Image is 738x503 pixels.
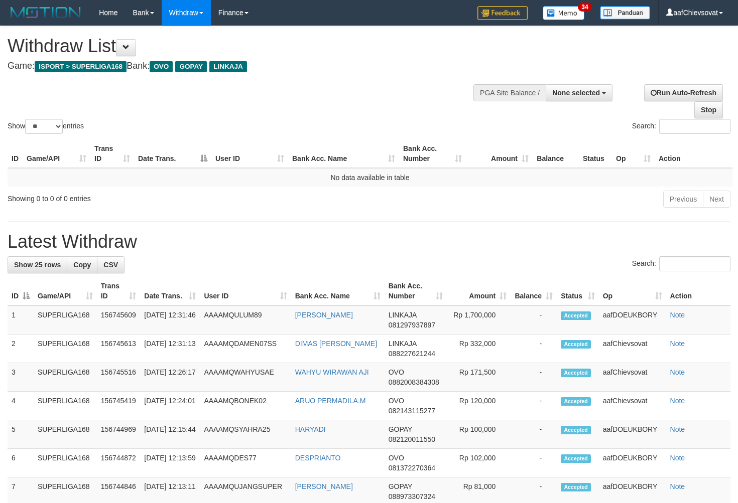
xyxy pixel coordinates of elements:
[599,363,666,392] td: aafChievsovat
[211,139,288,168] th: User ID: activate to sort column ascending
[97,305,141,334] td: 156745609
[389,321,435,329] span: Copy 081297937897 to clipboard
[200,449,291,477] td: AAAAMQDES77
[389,482,412,490] span: GOPAY
[288,139,399,168] th: Bank Acc. Name: activate to sort column ascending
[561,397,591,406] span: Accepted
[8,305,34,334] td: 1
[295,454,341,462] a: DESPRIANTO
[557,277,599,305] th: Status: activate to sort column ascending
[389,464,435,472] span: Copy 081372270364 to clipboard
[140,334,200,363] td: [DATE] 12:31:13
[8,392,34,420] td: 4
[140,305,200,334] td: [DATE] 12:31:46
[670,397,685,405] a: Note
[511,334,557,363] td: -
[8,449,34,477] td: 6
[8,61,482,71] h4: Game: Bank:
[659,119,730,134] input: Search:
[8,420,34,449] td: 5
[546,84,612,101] button: None selected
[34,363,97,392] td: SUPERLIGA168
[35,61,127,72] span: ISPORT > SUPERLIGA168
[14,261,61,269] span: Show 25 rows
[447,420,511,449] td: Rp 100,000
[97,277,141,305] th: Trans ID: activate to sort column ascending
[670,368,685,376] a: Note
[200,392,291,420] td: AAAAMQBONEK02
[140,392,200,420] td: [DATE] 12:24:01
[291,277,385,305] th: Bank Acc. Name: activate to sort column ascending
[200,305,291,334] td: AAAAMQULUM89
[389,378,439,386] span: Copy 0882008384308 to clipboard
[670,482,685,490] a: Note
[389,397,404,405] span: OVO
[511,420,557,449] td: -
[103,261,118,269] span: CSV
[632,256,730,271] label: Search:
[134,139,211,168] th: Date Trans.: activate to sort column descending
[295,397,366,405] a: ARUO PERMADILA.M
[34,305,97,334] td: SUPERLIGA168
[90,139,134,168] th: Trans ID: activate to sort column ascending
[8,256,67,273] a: Show 25 rows
[97,256,125,273] a: CSV
[561,483,591,491] span: Accepted
[97,363,141,392] td: 156745516
[511,277,557,305] th: Balance: activate to sort column ascending
[34,277,97,305] th: Game/API: activate to sort column ascending
[561,454,591,463] span: Accepted
[666,277,730,305] th: Action
[295,340,377,348] a: DIMAS [PERSON_NAME]
[389,407,435,415] span: Copy 082143115277 to clipboard
[511,392,557,420] td: -
[447,277,511,305] th: Amount: activate to sort column ascending
[543,6,585,20] img: Button%20Memo.svg
[8,277,34,305] th: ID: activate to sort column descending
[511,305,557,334] td: -
[97,392,141,420] td: 156745419
[612,139,655,168] th: Op: activate to sort column ascending
[200,334,291,363] td: AAAAMQDAMEN07SS
[670,454,685,462] a: Note
[73,261,91,269] span: Copy
[447,363,511,392] td: Rp 171,500
[175,61,207,72] span: GOPAY
[200,277,291,305] th: User ID: activate to sort column ascending
[511,449,557,477] td: -
[389,350,435,358] span: Copy 088227621244 to clipboard
[25,119,63,134] select: Showentries
[140,420,200,449] td: [DATE] 12:15:44
[561,369,591,377] span: Accepted
[600,6,650,20] img: panduan.png
[209,61,247,72] span: LINKAJA
[23,139,90,168] th: Game/API: activate to sort column ascending
[8,36,482,56] h1: Withdraw List
[200,363,291,392] td: AAAAMQWAHYUSAE
[8,363,34,392] td: 3
[599,334,666,363] td: aafChievsovat
[511,363,557,392] td: -
[599,392,666,420] td: aafChievsovat
[389,454,404,462] span: OVO
[8,139,23,168] th: ID
[473,84,546,101] div: PGA Site Balance /
[655,139,732,168] th: Action
[561,426,591,434] span: Accepted
[599,420,666,449] td: aafDOEUKBORY
[34,420,97,449] td: SUPERLIGA168
[34,392,97,420] td: SUPERLIGA168
[399,139,466,168] th: Bank Acc. Number: activate to sort column ascending
[389,368,404,376] span: OVO
[561,311,591,320] span: Accepted
[8,232,730,252] h1: Latest Withdraw
[295,482,353,490] a: [PERSON_NAME]
[67,256,97,273] a: Copy
[140,363,200,392] td: [DATE] 12:26:17
[295,425,326,433] a: HARYADI
[599,305,666,334] td: aafDOEUKBORY
[97,449,141,477] td: 156744872
[97,420,141,449] td: 156744969
[632,119,730,134] label: Search:
[552,89,600,97] span: None selected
